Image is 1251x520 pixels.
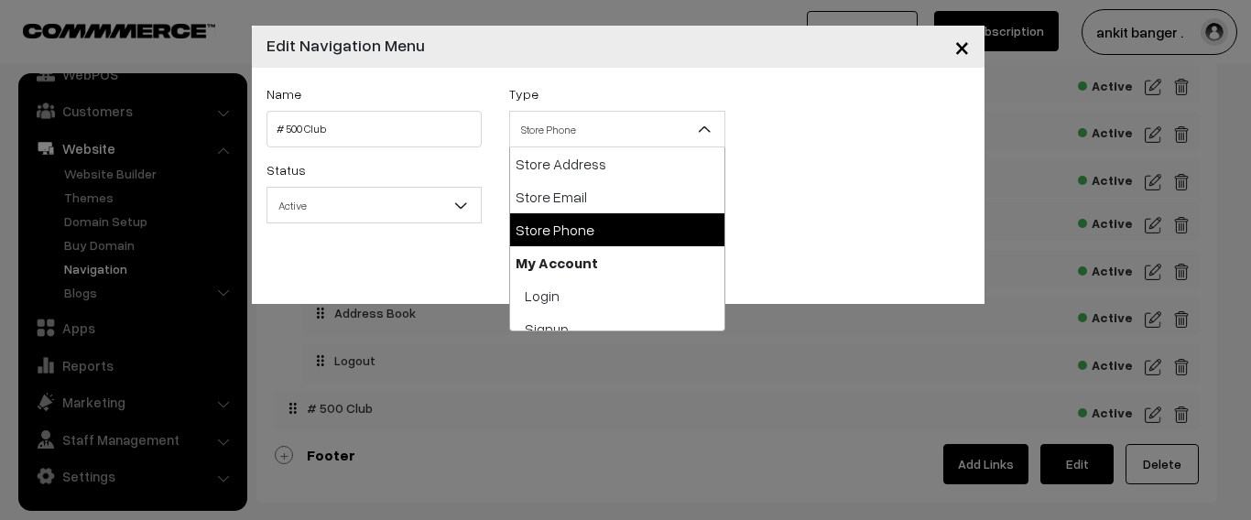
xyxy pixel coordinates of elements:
[267,187,483,223] span: Active
[940,18,984,75] button: Close
[267,160,306,179] label: Status
[509,111,725,147] span: Store Phone
[510,180,724,213] li: Store Email
[510,246,724,279] strong: My Account
[267,190,482,222] span: Active
[267,84,301,103] label: Name
[510,114,724,146] span: Store Phone
[510,213,724,246] li: Store Phone
[510,279,724,312] li: Login
[954,29,970,63] span: ×
[510,312,724,345] li: Signup
[509,84,538,103] label: Type
[267,33,425,58] h4: Edit Navigation Menu
[510,147,724,180] li: Store Address
[267,111,483,147] input: Link Name
[510,246,724,510] li: My Account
